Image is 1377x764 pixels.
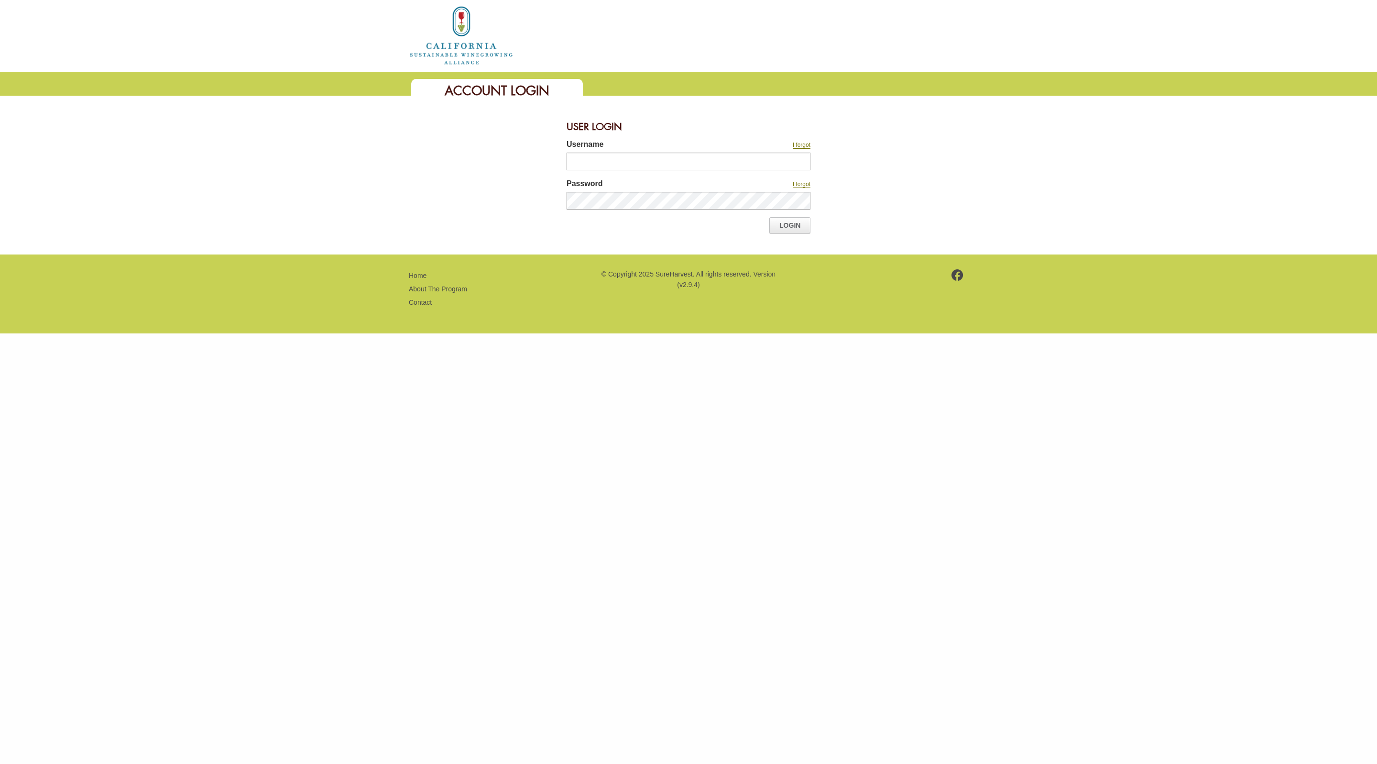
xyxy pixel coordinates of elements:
[409,299,432,306] a: Contact
[793,142,810,149] a: I forgot
[769,217,810,233] a: Login
[409,285,467,293] a: About The Program
[951,269,963,281] img: footer-facebook.png
[793,181,810,188] a: I forgot
[409,31,514,39] a: Home
[445,82,549,99] span: Account Login
[567,178,724,192] label: Password
[409,5,514,66] img: logo_cswa2x.png
[567,139,724,153] label: Username
[409,272,426,279] a: Home
[600,269,777,290] p: © Copyright 2025 SureHarvest. All rights reserved. Version (v2.9.4)
[567,115,810,139] div: User Login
